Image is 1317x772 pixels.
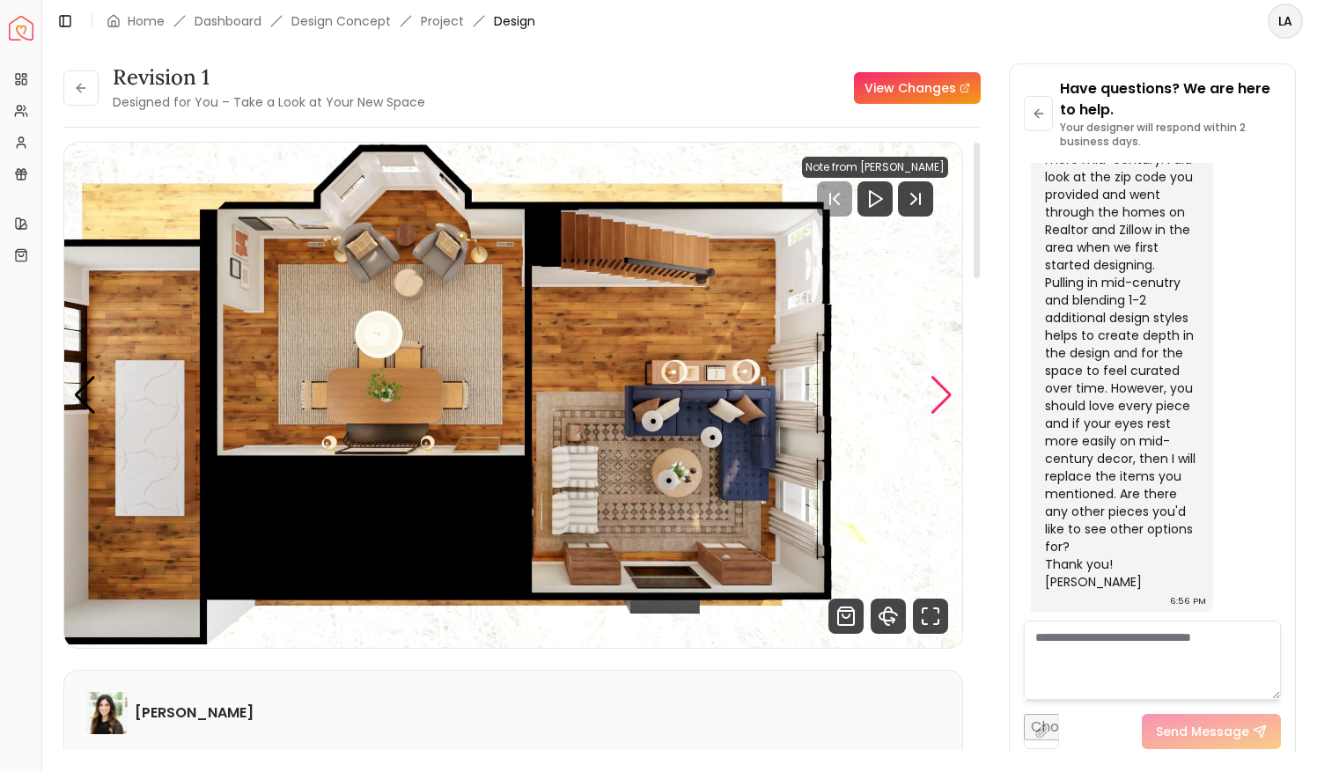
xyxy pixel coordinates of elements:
[802,157,948,178] div: Note from [PERSON_NAME]
[421,12,464,30] a: Project
[9,16,33,40] a: Spacejoy
[85,692,128,734] img: Christina Manzo
[1060,78,1281,121] p: Have questions? We are here to help.
[494,12,535,30] span: Design
[64,143,963,648] div: 6 / 6
[113,93,425,111] small: Designed for You – Take a Look at Your New Space
[854,72,981,104] a: View Changes
[128,12,165,30] a: Home
[73,376,97,415] div: Previous slide
[1045,10,1196,591] div: Hi [PERSON_NAME], I will see if our 3D team can manually render the sofa darker - it is showing u...
[291,12,391,30] li: Design Concept
[64,143,963,648] img: Design Render 1
[64,143,962,648] div: Carousel
[195,12,261,30] a: Dashboard
[913,599,948,634] svg: Fullscreen
[1060,121,1281,149] p: Your designer will respond within 2 business days.
[1268,4,1303,39] button: LA
[1269,5,1301,37] span: LA
[9,16,33,40] img: Spacejoy Logo
[871,599,906,634] svg: 360 View
[1170,592,1206,610] div: 6:56 PM
[930,376,953,415] div: Next slide
[113,63,425,92] h3: Revision 1
[898,181,933,217] svg: Next Track
[107,12,535,30] nav: breadcrumb
[828,599,864,634] svg: Shop Products from this design
[865,188,886,210] svg: Play
[135,702,254,724] h6: [PERSON_NAME]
